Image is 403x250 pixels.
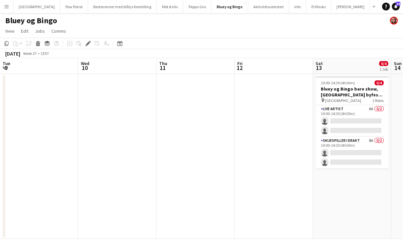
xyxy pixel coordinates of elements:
[157,0,183,13] button: Møt & hils
[316,137,389,169] app-card-role: Skuespiller i drakt8A0/210:00-14:30 (4h30m)
[88,0,157,13] button: Bestevenner med blålys forestilling
[18,27,31,35] a: Edit
[248,0,289,13] button: Aktivitetsverksted
[49,27,69,35] a: Comms
[316,76,389,169] app-job-card: 10:00-14:30 (4h30m)0/4Bluey og Bingo bare show, [GEOGRAPHIC_DATA] byfest, [DATE] [GEOGRAPHIC_DATA...
[379,61,388,66] span: 0/4
[2,64,10,72] span: 9
[3,27,17,35] a: View
[331,0,370,13] button: [PERSON_NAME]
[325,98,361,103] span: [GEOGRAPHIC_DATA]
[315,64,323,72] span: 13
[80,64,89,72] span: 10
[392,3,400,10] a: 14
[5,28,14,34] span: View
[394,60,402,66] span: Sun
[373,98,384,103] span: 2 Roles
[390,17,398,25] app-user-avatar: Kamilla Skallerud
[306,0,331,13] button: PJ Masks
[21,28,28,34] span: Edit
[211,0,248,13] button: Bluey og Bingo
[237,60,243,66] span: Fri
[158,64,167,72] span: 11
[375,80,384,85] span: 0/4
[41,51,49,56] div: CEST
[3,60,10,66] span: Tue
[159,60,167,66] span: Thu
[22,51,38,56] span: Week 37
[316,60,323,66] span: Sat
[35,28,45,34] span: Jobs
[60,0,88,13] button: Paw Patrol
[396,2,400,6] span: 14
[393,64,402,72] span: 14
[32,27,47,35] a: Jobs
[51,28,66,34] span: Comms
[379,67,388,72] div: 1 Job
[183,0,211,13] button: Peppa Gris
[81,60,89,66] span: Wed
[289,0,306,13] button: Info
[13,0,60,13] button: [GEOGRAPHIC_DATA]
[316,86,389,98] h3: Bluey og Bingo bare show, [GEOGRAPHIC_DATA] byfest, [DATE]
[236,64,243,72] span: 12
[321,80,355,85] span: 10:00-14:30 (4h30m)
[5,16,57,25] h1: Bluey og Bingo
[316,105,389,137] app-card-role: Live artist6A0/210:00-14:30 (4h30m)
[5,50,20,57] div: [DATE]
